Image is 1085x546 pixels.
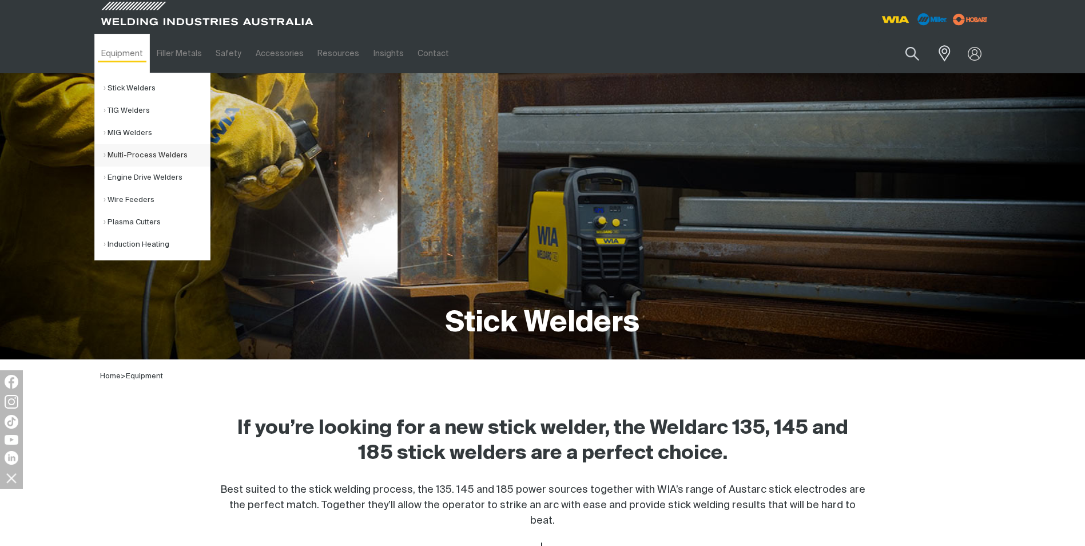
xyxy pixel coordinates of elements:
button: Search products [893,40,932,67]
a: Induction Heating [104,234,210,256]
a: Filler Metals [150,34,209,73]
img: hide socials [2,468,21,488]
img: TikTok [5,415,18,429]
a: Stick Welders [104,77,210,100]
a: Plasma Cutters [104,211,210,234]
a: Home [100,373,121,380]
h2: If you’re looking for a new stick welder, the Weldarc 135, 145 and 185 stick welders are a perfec... [220,416,865,466]
a: Resources [311,34,366,73]
a: TIG Welders [104,100,210,122]
a: Equipment [94,34,150,73]
h1: Stick Welders [446,305,639,342]
ul: Equipment Submenu [94,73,210,260]
img: Instagram [5,395,18,409]
nav: Main [94,34,767,73]
a: Accessories [249,34,311,73]
img: YouTube [5,435,18,445]
a: Contact [411,34,456,73]
span: > [121,373,126,380]
a: Wire Feeders [104,189,210,211]
img: Facebook [5,375,18,389]
a: Safety [209,34,248,73]
img: miller [949,11,991,28]
span: Best suited to the stick welding process, the 135. 145 and 185 power sources together with WIA’s ... [220,485,865,526]
a: Multi-Process Welders [104,144,210,167]
a: Equipment [126,373,163,380]
input: Product name or item number... [878,40,931,67]
a: Insights [366,34,410,73]
img: LinkedIn [5,451,18,465]
a: Engine Drive Welders [104,167,210,189]
a: MIG Welders [104,122,210,144]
